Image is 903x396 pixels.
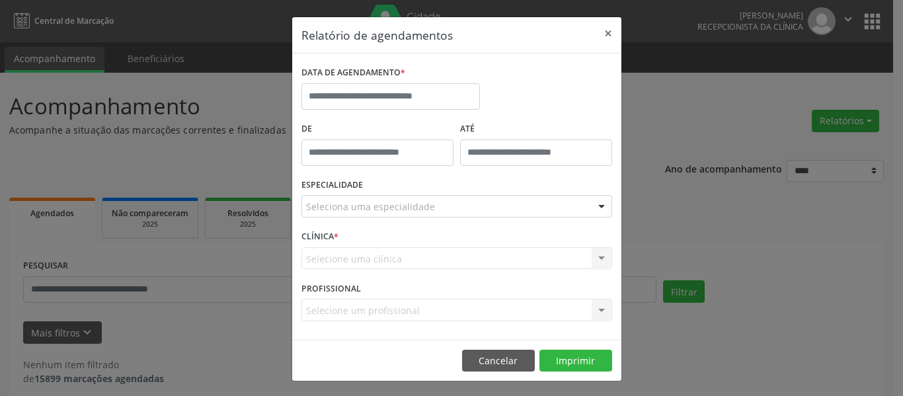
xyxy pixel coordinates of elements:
h5: Relatório de agendamentos [301,26,453,44]
label: PROFISSIONAL [301,278,361,299]
label: CLÍNICA [301,227,338,247]
button: Cancelar [462,350,535,372]
button: Close [595,17,621,50]
label: ESPECIALIDADE [301,175,363,196]
label: ATÉ [460,119,612,139]
button: Imprimir [539,350,612,372]
label: De [301,119,453,139]
span: Seleciona uma especialidade [306,200,435,214]
label: DATA DE AGENDAMENTO [301,63,405,83]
